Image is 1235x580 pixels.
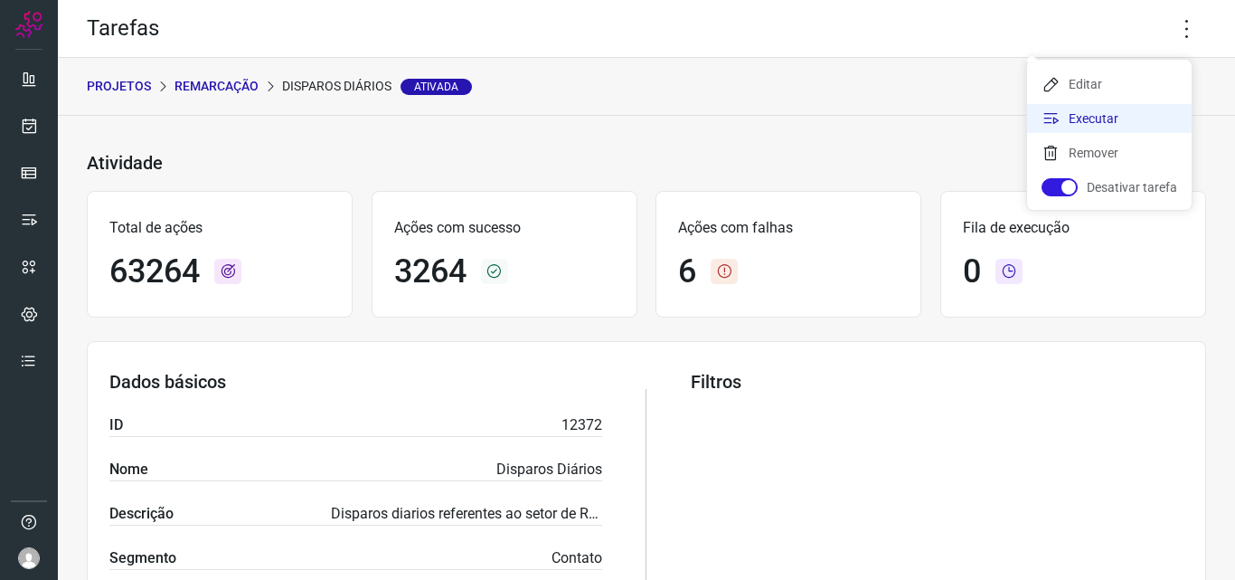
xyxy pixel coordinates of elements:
[15,11,42,38] img: Logo
[18,547,40,569] img: avatar-user-boy.jpg
[691,371,1183,393] h3: Filtros
[394,217,615,239] p: Ações com sucesso
[109,414,123,436] label: ID
[282,77,472,96] p: Disparos Diários
[109,503,174,525] label: Descrição
[87,152,163,174] h3: Atividade
[678,252,696,291] h1: 6
[87,77,151,96] p: PROJETOS
[109,459,148,480] label: Nome
[174,77,259,96] p: Remarcação
[1027,70,1192,99] li: Editar
[394,252,467,291] h1: 3264
[552,547,602,569] p: Contato
[331,503,602,525] p: Disparos diarios referentes ao setor de Remacação
[678,217,899,239] p: Ações com falhas
[1027,173,1192,202] li: Desativar tarefa
[109,547,176,569] label: Segmento
[87,15,159,42] h2: Tarefas
[963,217,1183,239] p: Fila de execução
[109,252,200,291] h1: 63264
[561,414,602,436] p: 12372
[496,459,602,480] p: Disparos Diários
[1027,138,1192,167] li: Remover
[1027,104,1192,133] li: Executar
[109,371,602,393] h3: Dados básicos
[963,252,981,291] h1: 0
[401,79,472,95] span: Ativada
[109,217,330,239] p: Total de ações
